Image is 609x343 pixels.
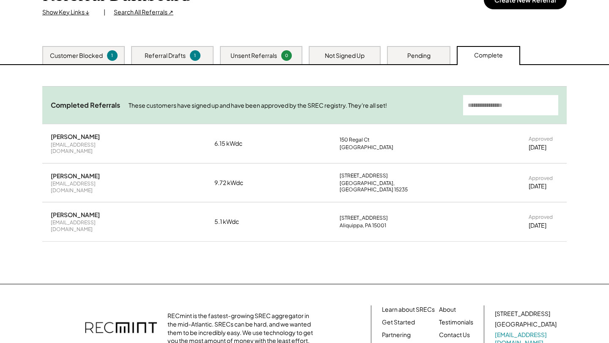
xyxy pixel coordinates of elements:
div: Unsent Referrals [230,52,277,60]
div: 0 [283,52,291,59]
div: [STREET_ADDRESS] [340,172,388,179]
div: Complete [474,51,503,60]
div: Customer Blocked [50,52,103,60]
a: Partnering [382,331,411,339]
div: Search All Referrals ↗ [114,8,173,16]
a: Contact Us [439,331,470,339]
div: 1 [108,52,116,59]
div: Aliquippa, PA 15001 [340,222,386,229]
div: Referral Drafts [145,52,186,60]
img: recmint-logotype%403x.png [85,313,157,343]
div: Approved [529,175,553,182]
a: About [439,305,456,314]
div: [EMAIL_ADDRESS][DOMAIN_NAME] [51,180,131,193]
div: 5.1 kWdc [214,218,257,226]
div: [PERSON_NAME] [51,172,100,180]
div: Show Key Links ↓ [42,8,95,16]
a: Testimonials [439,318,473,327]
div: 1 [191,52,199,59]
div: [GEOGRAPHIC_DATA] [495,320,557,329]
div: Completed Referrals [51,101,120,110]
div: 9.72 kWdc [214,179,257,187]
div: These customers have signed up and have been approved by the SREC registry. They're all set! [129,101,455,110]
div: 6.15 kWdc [214,139,257,148]
a: Learn about SRECs [382,305,435,314]
div: [PERSON_NAME] [51,133,100,140]
div: [EMAIL_ADDRESS][DOMAIN_NAME] [51,142,131,155]
div: Pending [407,52,431,60]
a: Get Started [382,318,415,327]
div: Approved [529,214,553,220]
div: [DATE] [529,143,546,152]
div: [GEOGRAPHIC_DATA], [GEOGRAPHIC_DATA] 15235 [340,180,445,193]
div: Not Signed Up [325,52,365,60]
div: [GEOGRAPHIC_DATA] [340,144,393,151]
div: 150 Regal Ct [340,136,370,143]
div: [DATE] [529,221,546,230]
div: [STREET_ADDRESS] [495,310,550,318]
div: Approved [529,136,553,142]
div: [STREET_ADDRESS] [340,215,388,221]
div: [EMAIL_ADDRESS][DOMAIN_NAME] [51,219,131,232]
div: [PERSON_NAME] [51,211,100,218]
div: | [104,8,105,16]
div: [DATE] [529,182,546,191]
